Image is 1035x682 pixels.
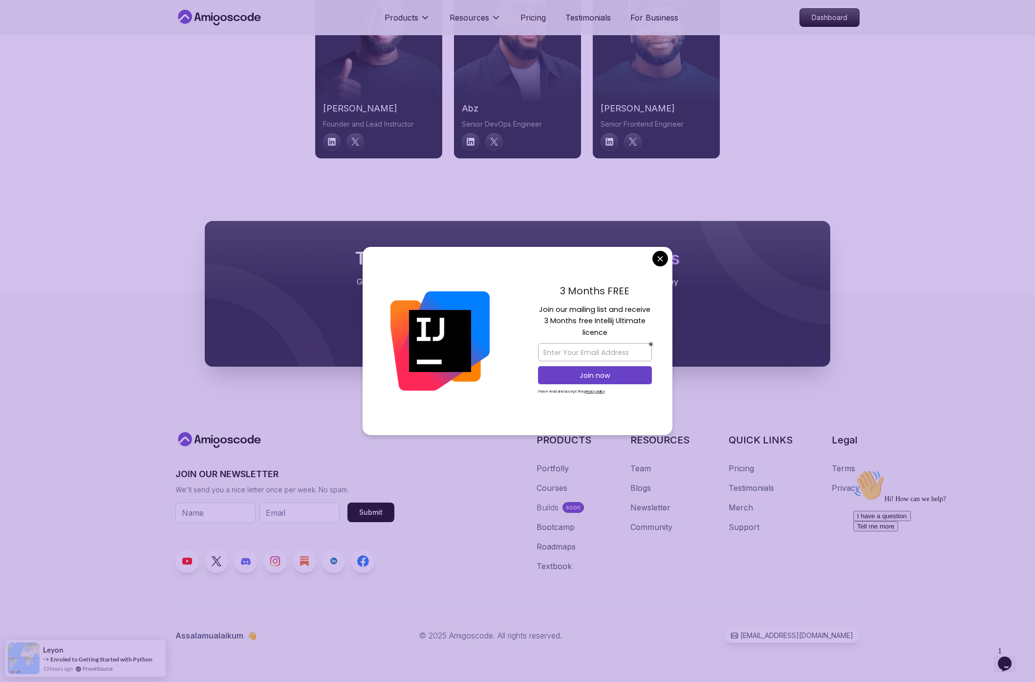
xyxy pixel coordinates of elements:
[322,550,345,573] a: LinkedIn link
[419,630,562,641] p: © 2025 Amigoscode. All rights reserved.
[630,521,672,533] a: Community
[832,433,860,447] h3: Legal
[50,656,152,663] a: Enroled to Getting Started with Python
[729,462,754,474] a: Pricing
[520,12,546,23] a: Pricing
[832,462,855,474] a: Terms
[832,482,860,494] a: Privacy
[630,502,670,513] a: Newsletter
[4,45,62,55] button: I have a question
[293,550,316,573] a: Blog link
[4,4,180,66] div: 👋Hi! How can we help?I have a questionTell me more
[462,119,573,129] p: Senior DevOps Engineer
[43,664,73,673] span: 13 hours ago
[175,485,394,495] p: We'll send you a nice letter once per week. No spam.
[740,631,853,640] p: [EMAIL_ADDRESS][DOMAIN_NAME]
[4,29,97,37] span: Hi! How can we help?
[630,462,651,474] a: Team
[729,433,793,447] h3: QUICK LINKS
[385,12,430,31] button: Products
[175,503,256,523] input: Name
[800,9,859,26] p: Dashboard
[351,550,375,573] a: Facebook link
[537,560,572,572] a: Textbook
[601,119,712,129] p: Senior Frontend Engineer
[353,276,682,299] p: Get unlimited access to coding , , and . Start your journey or level up your career with Amigosco...
[4,4,35,35] img: :wave:
[537,541,576,552] a: Roadmaps
[537,462,569,474] a: Portfolly
[359,507,383,517] div: Submit
[724,628,860,643] a: [EMAIL_ADDRESS][DOMAIN_NAME]
[462,102,573,115] h2: abz
[43,646,64,654] span: leyon
[323,119,434,129] p: Founder and Lead Instructor
[175,550,199,573] a: Youtube link
[729,521,759,533] a: Support
[450,12,489,23] p: Resources
[799,8,860,27] a: Dashboard
[849,466,1025,638] iframe: chat widget
[630,433,690,447] h3: RESOURCES
[450,12,501,31] button: Resources
[729,482,774,494] a: Testimonials
[43,655,49,663] span: ->
[4,55,49,66] button: Tell me more
[537,482,567,494] a: Courses
[630,482,651,494] a: Blogs
[175,467,394,481] h3: JOIN OUR NEWSLETTER
[630,12,678,23] a: For Business
[205,550,228,573] a: Twitter link
[347,503,394,522] button: Submit
[234,550,258,573] a: Discord link
[259,503,340,523] input: Email
[537,521,575,533] a: Bootcamp
[729,502,753,513] a: Merch
[175,630,257,641] p: Assalamualaikum
[537,502,559,513] div: Builds
[83,664,113,673] a: ProveSource
[601,102,712,115] h2: [PERSON_NAME]
[994,643,1025,672] iframe: chat widget
[263,550,287,573] a: Instagram link
[323,102,434,115] h2: [PERSON_NAME]
[565,12,611,23] a: Testimonials
[566,504,581,511] p: soon
[8,642,40,674] img: provesource social proof notification image
[247,630,257,641] span: 👋
[353,248,682,268] h2: The One-Stop Platform for
[385,12,418,23] p: Products
[537,433,591,447] h3: PRODUCTS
